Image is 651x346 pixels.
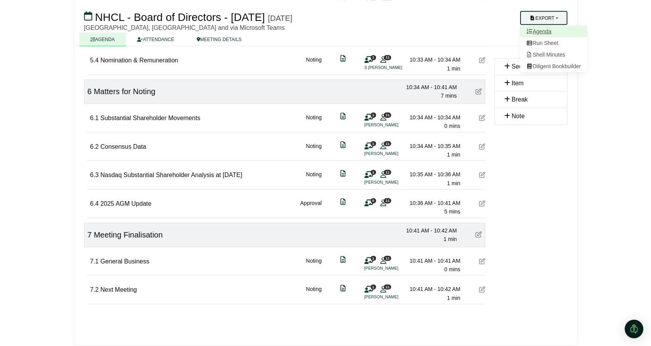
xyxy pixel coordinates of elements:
[384,198,391,203] span: 11
[447,65,460,72] span: 1 min
[306,113,321,131] div: Noting
[384,284,391,289] span: 11
[186,33,253,46] a: MEETING DETAILS
[94,87,155,96] span: Matters for Noting
[364,150,423,157] li: [PERSON_NAME]
[520,49,587,60] a: Shell Minutes
[371,141,376,146] span: 1
[512,96,528,103] span: Break
[90,115,99,121] span: 6.1
[447,180,460,186] span: 1 min
[90,172,99,178] span: 6.3
[371,284,376,289] span: 1
[403,226,457,235] div: 10:41 AM - 10:42 AM
[364,265,423,272] li: [PERSON_NAME]
[447,151,460,158] span: 1 min
[406,256,460,265] div: 10:41 AM - 10:41 AM
[444,208,460,215] span: 5 mins
[364,64,423,71] li: S [PERSON_NAME]
[88,231,92,239] span: 7
[406,285,460,293] div: 10:41 AM - 10:42 AM
[512,63,532,70] span: Section
[100,172,242,178] span: Nasdaq Substantial Shareholder Analysis at [DATE]
[88,87,92,96] span: 6
[100,286,137,293] span: Next Meeting
[520,60,587,72] a: Diligent Bookbuilder
[444,266,460,272] span: 0 mins
[79,33,126,46] a: AGENDA
[100,115,200,121] span: Substantial Shareholder Movements
[126,33,185,46] a: ATTENDANCE
[406,55,460,64] div: 10:33 AM - 10:34 AM
[84,24,285,31] span: [GEOGRAPHIC_DATA], [GEOGRAPHIC_DATA] and via Microsoft Teams
[447,295,460,301] span: 1 min
[306,55,321,73] div: Noting
[406,199,460,207] div: 10:36 AM - 10:41 AM
[520,26,587,37] a: Agenda
[371,112,376,117] span: 1
[371,55,376,60] span: 1
[371,256,376,261] span: 1
[306,256,321,274] div: Noting
[406,170,460,179] div: 10:35 AM - 10:36 AM
[100,143,146,150] span: Consensus Data
[512,80,524,86] span: Item
[90,200,99,207] span: 6.4
[406,113,460,122] div: 10:34 AM - 10:34 AM
[520,11,567,25] button: Export
[90,143,99,150] span: 6.2
[384,170,391,175] span: 11
[364,294,423,300] li: [PERSON_NAME]
[441,93,457,99] span: 7 mins
[384,55,391,60] span: 11
[90,286,99,293] span: 7.2
[90,57,99,64] span: 5.4
[100,57,178,64] span: Nomination & Remuneration
[95,11,265,23] span: NHCL - Board of Directors - [DATE]
[306,142,321,159] div: Noting
[371,170,376,175] span: 1
[306,170,321,188] div: Noting
[403,83,457,91] div: 10:34 AM - 10:41 AM
[406,142,460,150] div: 10:34 AM - 10:35 AM
[444,123,460,129] span: 0 mins
[90,258,99,265] span: 7.1
[364,179,423,186] li: [PERSON_NAME]
[100,258,149,265] span: General Business
[300,199,321,216] div: Approval
[306,285,321,302] div: Noting
[384,112,391,117] span: 11
[371,198,376,203] span: 0
[364,122,423,128] li: [PERSON_NAME]
[268,14,292,23] div: [DATE]
[625,320,643,338] div: Open Intercom Messenger
[100,200,151,207] span: 2025 AGM Update
[443,236,457,242] span: 1 min
[520,37,587,49] a: Run Sheet
[384,256,391,261] span: 11
[94,231,163,239] span: Meeting Finalisation
[512,113,525,119] span: Note
[384,141,391,146] span: 11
